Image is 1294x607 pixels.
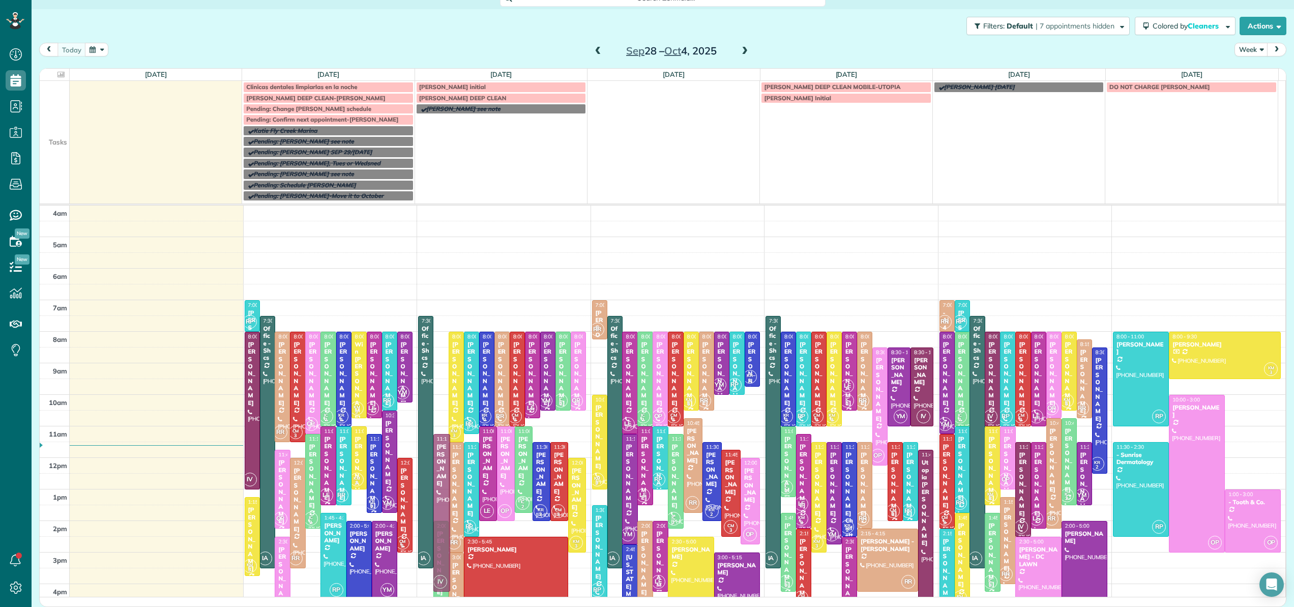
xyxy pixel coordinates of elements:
span: | 7 appointments hidden [1036,21,1114,31]
span: 11:00 - 1:00 [355,428,383,435]
small: 2 [954,415,966,425]
span: Katie Fly Creek Marina [253,127,317,134]
span: [PERSON_NAME] DEEP CLEAN MOBILE-UTOPIA [764,83,900,91]
div: [PERSON_NAME] [452,451,461,517]
span: 8:00 - 11:15 [943,333,970,340]
div: [PERSON_NAME] [518,436,530,479]
a: [DATE] [663,70,685,78]
div: [PERSON_NAME] [452,341,461,407]
div: [PERSON_NAME] [717,341,726,407]
span: 11:00 - 1:30 [641,428,668,435]
span: CM [512,412,518,418]
span: Pending: Confirm next appointment-[PERSON_NAME] [246,115,398,123]
span: 11:15 - 2:15 [671,436,699,442]
span: 11:30 - 2:30 [1116,444,1144,450]
span: YM [539,394,552,408]
span: KR [747,372,753,378]
span: Pending: Change [PERSON_NAME] schedule [246,105,371,112]
span: [PERSON_NAME] DEEP CLEAN-[PERSON_NAME] [246,94,386,102]
span: 11:15 - 2:45 [626,436,653,442]
small: 2 [554,399,567,409]
div: [PERSON_NAME] [988,436,997,501]
span: 10:00 - 1:00 [596,396,623,403]
span: OP [652,410,665,423]
small: 2 [320,415,333,425]
span: Pending: [PERSON_NAME] see note [253,170,354,178]
span: 11:30 - 2:30 [467,444,495,450]
span: IV [984,410,997,423]
span: 8:00 - 10:30 [861,333,888,340]
span: 11:00 - 1:15 [784,428,812,435]
span: KM [686,396,692,402]
div: [PERSON_NAME] [748,341,757,407]
div: [PERSON_NAME] [293,341,302,407]
span: 8:00 - 10:30 [544,333,571,340]
span: Pending: [PERSON_NAME] SEP 29/[DATE] [253,148,372,156]
span: 8:00 - 10:30 [702,333,730,340]
div: [PERSON_NAME] [656,436,665,501]
div: [PERSON_NAME] [553,451,565,495]
span: CM [813,412,820,418]
span: 8:00 - 11:30 [452,333,480,340]
div: [PERSON_NAME] - [GEOGRAPHIC_DATA] [355,436,364,589]
span: 11:30 - 2:30 [1019,444,1046,450]
div: [PERSON_NAME] [799,443,808,509]
button: Colored byCleaners [1135,17,1236,35]
span: 8:00 - 11:15 [467,333,495,340]
div: [PERSON_NAME] [830,341,839,407]
button: prev [39,43,58,56]
span: 8:00 - 11:00 [1019,333,1046,340]
span: 7:30 - 3:30 [611,317,635,324]
span: LE [840,379,854,393]
span: 8:00 - 10:30 [845,333,873,340]
span: 8:00 - 10:30 [559,333,586,340]
div: Office - Shcs [973,325,982,362]
span: 11:15 - 4:15 [437,436,464,442]
div: [PERSON_NAME] [671,443,680,509]
span: Clinicas dentales limpiarlas en la noche [246,83,357,91]
span: IC [324,412,328,418]
span: YM [894,410,907,423]
span: 11:15 - 2:15 [309,436,336,442]
span: YM [713,378,726,392]
span: 8:00 - 9:45 [748,333,773,340]
div: Office - Shcs [610,325,620,362]
button: next [1267,43,1286,56]
span: 8:00 - 10:30 [1065,333,1093,340]
span: Filters: [983,21,1005,31]
span: 10:45 - 2:15 [1050,420,1077,426]
div: [PERSON_NAME] [875,357,885,422]
span: RR [493,410,507,423]
span: 8:00 - 11:00 [513,333,541,340]
div: [PERSON_NAME] [671,341,680,407]
span: 11:30 - 2:00 [706,444,733,450]
span: Pending: [PERSON_NAME]-Move it to October [253,192,384,199]
span: 11:00 - 1:30 [340,428,367,435]
span: RR [938,315,952,329]
span: 11:30 - 2:45 [830,444,858,450]
div: [PERSON_NAME] [958,341,967,407]
span: Sep [626,44,644,57]
div: Office - Shcs [421,325,430,362]
span: 11:00 - 1:00 [656,428,684,435]
span: 11:15 - 2:15 [943,436,970,442]
small: 2 [780,415,792,425]
div: [PERSON_NAME] [891,357,907,386]
span: YM [396,386,409,399]
span: 11:30 - 2:30 [845,444,873,450]
span: 7:00 - 8:00 [958,302,983,308]
span: RP [462,417,476,431]
div: [PERSON_NAME] [687,427,700,464]
small: 3 [826,415,838,425]
span: 8:00 - 11:00 [1004,333,1031,340]
span: 8:00 - 11:00 [656,333,684,340]
div: [PERSON_NAME] [467,341,476,407]
span: 8:00 - 11:00 [498,333,525,340]
div: Office - Shcs [769,325,778,362]
span: KR [482,412,488,418]
div: [PERSON_NAME] [943,443,952,509]
span: 8:00 - 1:00 [248,333,273,340]
span: 11:30 - 2:15 [861,444,888,450]
div: [PERSON_NAME] [625,443,634,509]
button: Actions [1240,17,1286,35]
